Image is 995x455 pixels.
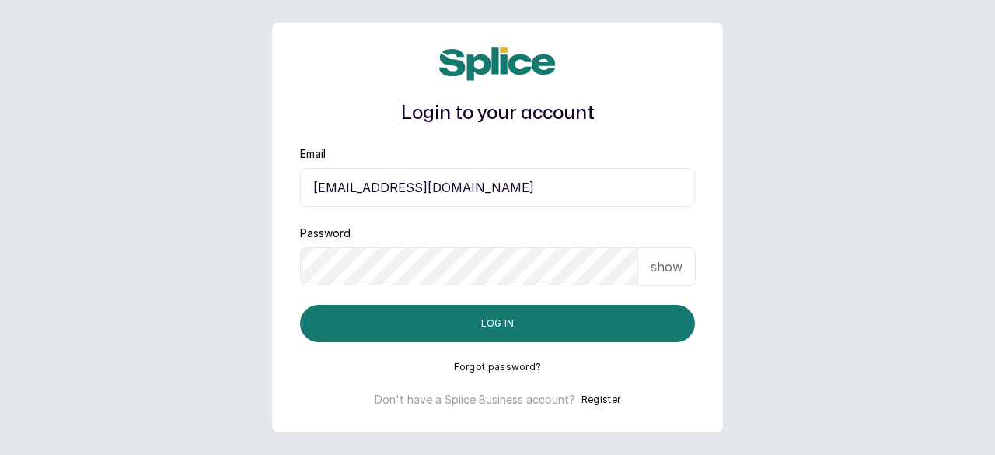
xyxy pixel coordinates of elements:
h1: Login to your account [300,100,695,128]
p: show [651,257,683,276]
label: Email [300,146,326,162]
button: Register [581,392,620,408]
input: email@acme.com [300,168,695,207]
label: Password [300,226,351,241]
p: Don't have a Splice Business account? [375,392,575,408]
button: Forgot password? [454,361,542,373]
button: Log in [300,305,695,342]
